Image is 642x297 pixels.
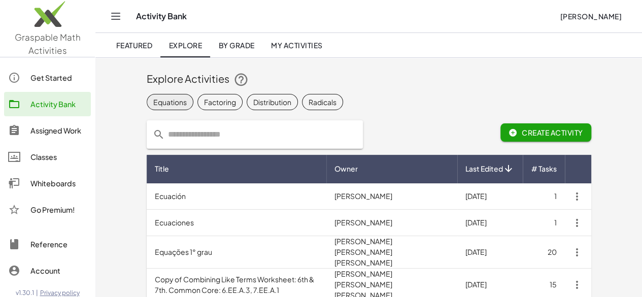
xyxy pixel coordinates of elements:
[15,31,81,56] span: Graspable Math Activities
[30,72,87,84] div: Get Started
[30,177,87,189] div: Whiteboards
[16,289,34,297] span: v1.30.1
[523,210,565,236] td: 1
[457,210,523,236] td: [DATE]
[147,183,327,210] td: Ecuación
[326,210,457,236] td: [PERSON_NAME]
[30,265,87,277] div: Account
[531,163,557,174] span: # Tasks
[334,163,358,174] span: Owner
[147,210,327,236] td: Ecuaciones
[155,163,169,174] span: Title
[108,8,124,24] button: Toggle navigation
[204,96,236,107] div: Factoring
[4,65,91,90] a: Get Started
[153,128,165,141] i: prepended action
[465,163,503,174] span: Last Edited
[509,128,583,137] span: Create Activity
[271,41,323,50] span: My Activities
[457,236,523,269] td: [DATE]
[168,41,202,50] span: Explore
[4,118,91,143] a: Assigned Work
[4,145,91,169] a: Classes
[36,289,38,297] span: |
[457,183,523,210] td: [DATE]
[523,183,565,210] td: 1
[4,258,91,283] a: Account
[147,72,591,88] div: Explore Activities
[116,41,152,50] span: Featured
[326,236,457,269] td: [PERSON_NAME] [PERSON_NAME] [PERSON_NAME]
[218,41,254,50] span: By Grade
[4,232,91,256] a: Reference
[30,151,87,163] div: Classes
[147,236,327,269] td: Equações 1° grau
[30,98,87,110] div: Activity Bank
[523,236,565,269] td: 20
[560,12,622,21] span: [PERSON_NAME]
[552,7,630,25] button: [PERSON_NAME]
[253,96,291,107] div: Distribution
[40,289,83,297] a: Privacy policy
[326,183,457,210] td: [PERSON_NAME]
[30,238,87,250] div: Reference
[153,96,187,107] div: Equations
[30,124,87,137] div: Assigned Work
[4,171,91,195] a: Whiteboards
[309,96,336,107] div: Radicals
[30,204,87,216] div: Go Premium!
[500,123,591,142] button: Create Activity
[4,92,91,116] a: Activity Bank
